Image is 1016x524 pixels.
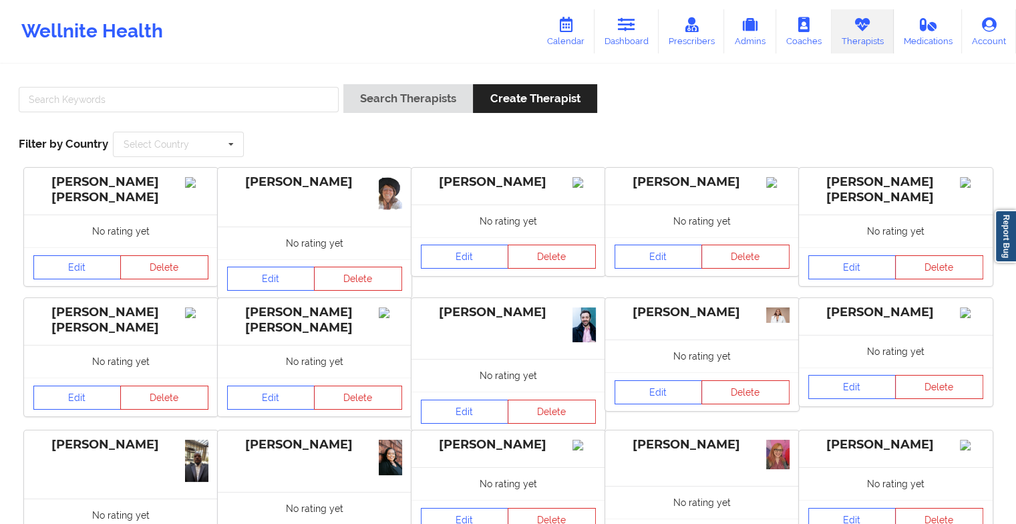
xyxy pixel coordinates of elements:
[832,9,894,53] a: Therapists
[799,335,993,368] div: No rating yet
[808,437,983,452] div: [PERSON_NAME]
[724,9,776,53] a: Admins
[605,205,799,237] div: No rating yet
[701,380,790,404] button: Delete
[421,437,596,452] div: [PERSON_NAME]
[572,177,596,188] img: Image%2Fplaceholer-image.png
[766,440,790,469] img: 736d1928-0c43-4548-950f-5f78ce681069_1000009167.jpg
[411,359,605,392] div: No rating yet
[960,177,983,188] img: Image%2Fplaceholer-image.png
[24,215,218,247] div: No rating yet
[33,255,122,279] a: Edit
[227,305,402,336] div: [PERSON_NAME] [PERSON_NAME]
[24,345,218,378] div: No rating yet
[218,227,411,259] div: No rating yet
[185,307,208,318] img: Image%2Fplaceholer-image.png
[962,9,1016,53] a: Account
[799,215,993,247] div: No rating yet
[615,245,703,269] a: Edit
[605,340,799,372] div: No rating yet
[808,174,983,205] div: [PERSON_NAME] [PERSON_NAME]
[185,177,208,188] img: Image%2Fplaceholer-image.png
[421,400,509,424] a: Edit
[895,375,983,399] button: Delete
[19,87,339,112] input: Search Keywords
[766,177,790,188] img: Image%2Fplaceholer-image.png
[701,245,790,269] button: Delete
[894,9,963,53] a: Medications
[120,255,208,279] button: Delete
[227,437,402,452] div: [PERSON_NAME]
[19,137,108,150] span: Filter by Country
[227,386,315,410] a: Edit
[572,307,596,343] img: c62ffc01-112a-45f9-9656-ef8d9545bdf1__MG_0114.jpg
[808,375,896,399] a: Edit
[960,307,983,318] img: Image%2Fplaceholer-image.png
[659,9,725,53] a: Prescribers
[227,174,402,190] div: [PERSON_NAME]
[572,440,596,450] img: Image%2Fplaceholer-image.png
[33,437,208,452] div: [PERSON_NAME]
[124,140,189,149] div: Select Country
[227,267,315,291] a: Edit
[120,386,208,410] button: Delete
[508,245,596,269] button: Delete
[799,467,993,500] div: No rating yet
[615,305,790,320] div: [PERSON_NAME]
[960,440,983,450] img: Image%2Fplaceholer-image.png
[615,437,790,452] div: [PERSON_NAME]
[605,486,799,519] div: No rating yet
[379,177,402,210] img: b1c200f1-121e-460c-827f-4335d16ec17e_1000076527.png
[895,255,983,279] button: Delete
[766,307,790,323] img: 6862f828-a471-4db2-97df-9626b95d9cdc_RWJ03827_(1).jpg
[421,174,596,190] div: [PERSON_NAME]
[411,205,605,237] div: No rating yet
[343,84,473,113] button: Search Therapists
[421,245,509,269] a: Edit
[537,9,595,53] a: Calendar
[379,307,402,318] img: Image%2Fplaceholer-image.png
[595,9,659,53] a: Dashboard
[379,440,402,475] img: 1d4329e3-7c27-4b66-a7a3-7deb015c5eb2_10-IMG_6592.jpg
[314,386,402,410] button: Delete
[33,174,208,205] div: [PERSON_NAME] [PERSON_NAME]
[33,305,208,336] div: [PERSON_NAME] [PERSON_NAME]
[33,386,122,410] a: Edit
[615,174,790,190] div: [PERSON_NAME]
[314,267,402,291] button: Delete
[808,305,983,320] div: [PERSON_NAME]
[185,440,208,481] img: e36cbccc-98cb-4757-b0d1-04f2ab3e38aa_466B2C95-F54D-455D-B733-DCD3041CE473.JPG
[508,400,596,424] button: Delete
[218,345,411,378] div: No rating yet
[421,305,596,320] div: [PERSON_NAME]
[808,255,896,279] a: Edit
[615,380,703,404] a: Edit
[995,210,1016,263] a: Report Bug
[411,467,605,500] div: No rating yet
[473,84,597,113] button: Create Therapist
[776,9,832,53] a: Coaches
